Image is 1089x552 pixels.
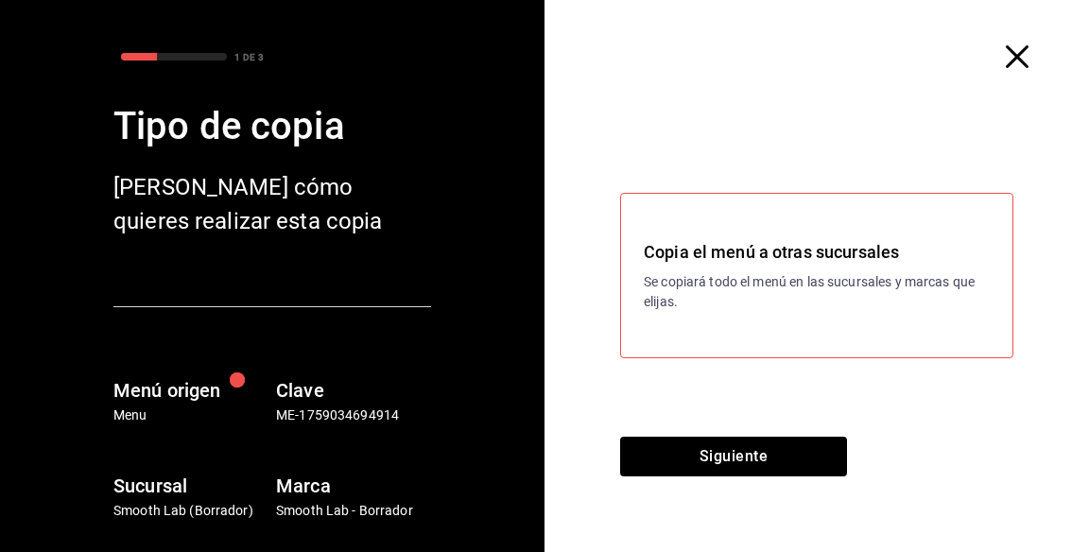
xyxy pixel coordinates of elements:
[234,50,264,64] div: 1 DE 3
[276,501,431,521] p: Smooth Lab - Borrador
[276,471,431,501] h6: Marca
[644,272,990,312] p: Se copiará todo el menú en las sucursales y marcas que elijas.
[620,437,847,476] button: Siguiente
[644,239,990,265] h3: Copia el menú a otras sucursales
[113,471,268,501] h6: Sucursal
[113,98,431,155] div: Tipo de copia
[113,375,268,405] h6: Menú origen
[113,501,268,521] p: Smooth Lab (Borrador)
[113,405,268,425] p: Menu
[276,405,431,425] p: ME-1759034694914
[113,170,416,238] div: [PERSON_NAME] cómo quieres realizar esta copia
[276,375,431,405] h6: Clave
